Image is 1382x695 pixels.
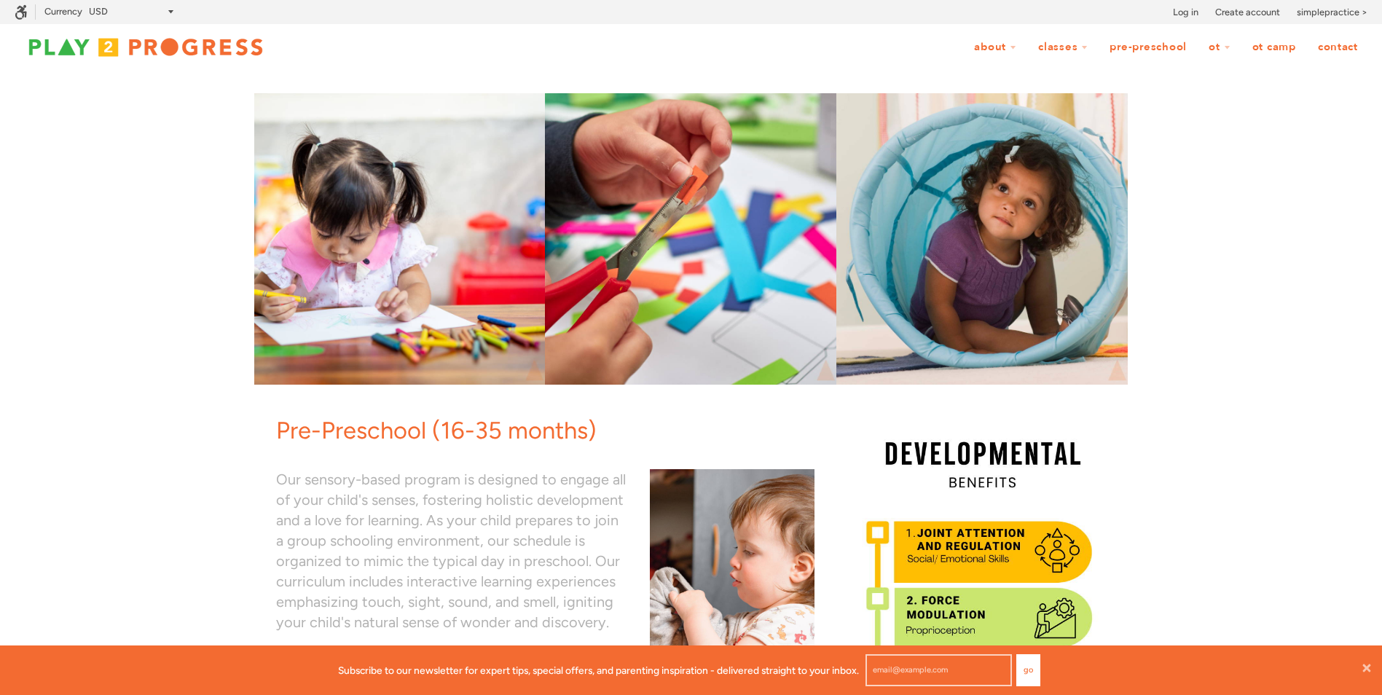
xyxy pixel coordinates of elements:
[276,414,826,447] h1: Pre-Preschool (16-35 months)
[1029,34,1097,61] a: Classes
[15,33,277,62] img: Play2Progress logo
[865,654,1012,686] input: email@example.com
[44,6,82,17] label: Currency
[338,662,859,678] p: Subscribe to our newsletter for expert tips, special offers, and parenting inspiration - delivere...
[1199,34,1240,61] a: OT
[1100,34,1196,61] a: Pre-Preschool
[1215,5,1280,20] a: Create account
[1308,34,1367,61] a: Contact
[1016,654,1040,686] button: Go
[1243,34,1306,61] a: OT Camp
[1297,5,1367,20] a: simplepractice >
[276,471,626,631] font: Our sensory-based program is designed to engage all of your child's senses, fostering holistic de...
[1173,5,1198,20] a: Log in
[965,34,1026,61] a: About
